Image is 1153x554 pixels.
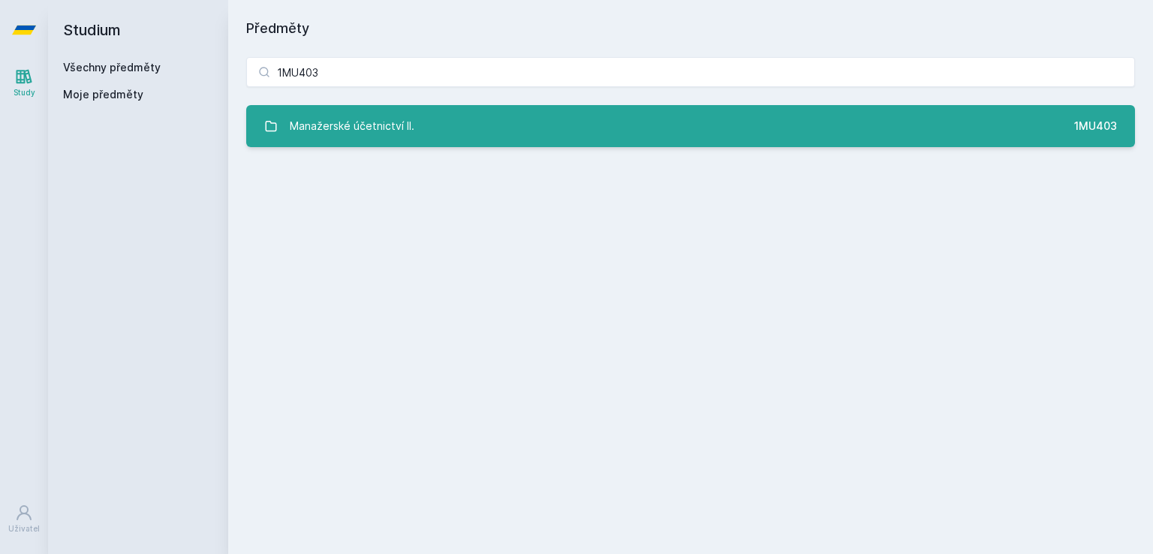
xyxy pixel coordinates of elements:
h1: Předměty [246,18,1135,39]
div: Manažerské účetnictví II. [290,111,414,141]
a: Uživatel [3,496,45,542]
input: Název nebo ident předmětu… [246,57,1135,87]
a: Všechny předměty [63,61,161,74]
a: Manažerské účetnictví II. 1MU403 [246,105,1135,147]
div: Uživatel [8,523,40,534]
div: Study [14,87,35,98]
a: Study [3,60,45,106]
div: 1MU403 [1074,119,1117,134]
span: Moje předměty [63,87,143,102]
